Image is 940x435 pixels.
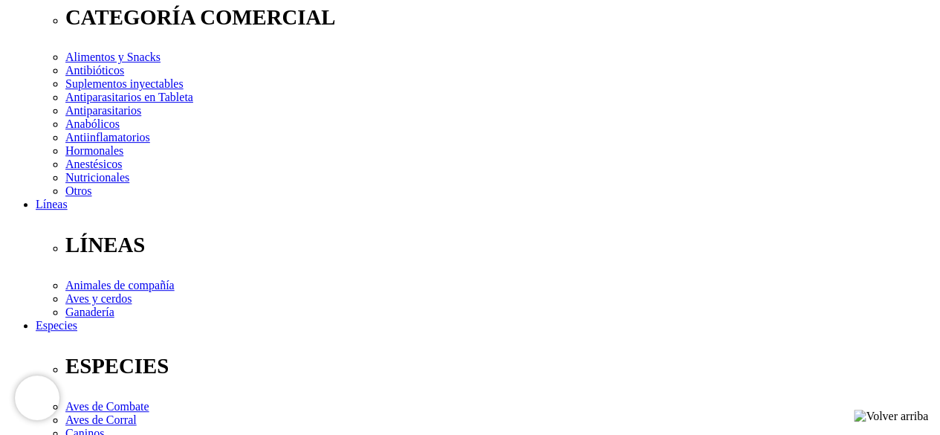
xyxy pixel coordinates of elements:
a: Animales de compañía [65,279,175,291]
a: Especies [36,319,77,332]
a: Nutricionales [65,171,129,184]
p: ESPECIES [65,354,934,378]
a: Hormonales [65,144,123,157]
a: Aves de Corral [65,413,137,426]
a: Antiinflamatorios [65,131,150,144]
img: Volver arriba [854,410,928,423]
a: Antiparasitarios [65,104,141,117]
p: LÍNEAS [65,233,934,257]
a: Antibióticos [65,64,124,77]
a: Aves y cerdos [65,292,132,305]
a: Anestésicos [65,158,122,170]
a: Líneas [36,198,68,210]
a: Ganadería [65,306,114,318]
a: Alimentos y Snacks [65,51,161,63]
a: Suplementos inyectables [65,77,184,90]
a: Otros [65,184,92,197]
p: CATEGORÍA COMERCIAL [65,5,934,30]
a: Antiparasitarios en Tableta [65,91,193,103]
iframe: Brevo live chat [15,376,59,420]
a: Aves de Combate [65,400,149,413]
a: Anabólicos [65,117,120,130]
